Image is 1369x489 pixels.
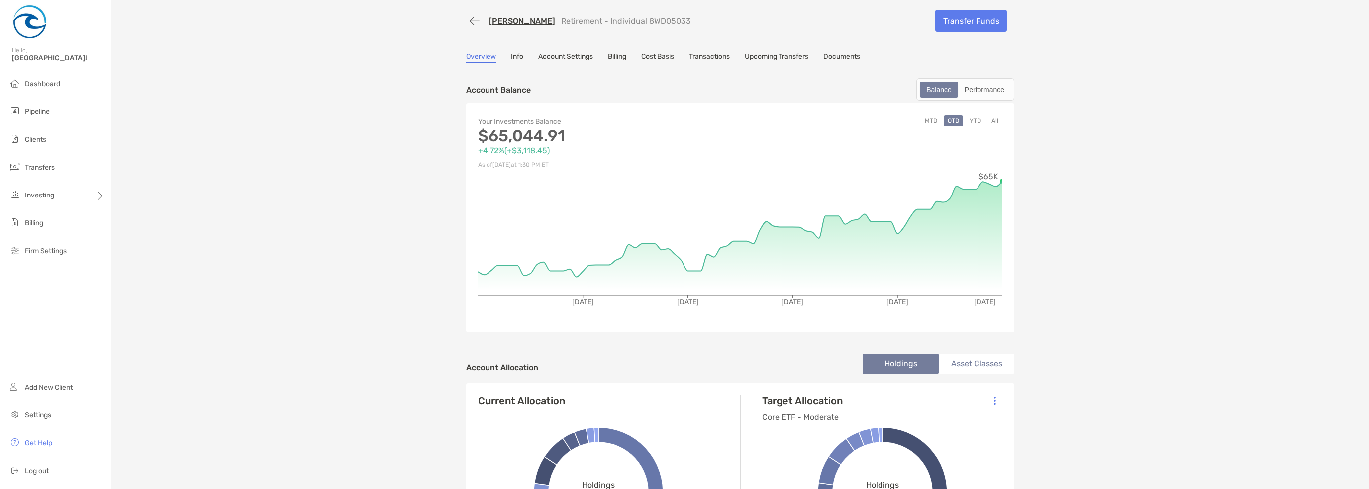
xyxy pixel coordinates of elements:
[641,52,674,63] a: Cost Basis
[12,4,48,40] img: Zoe Logo
[12,54,105,62] span: [GEOGRAPHIC_DATA]!
[959,83,1010,97] div: Performance
[25,383,73,391] span: Add New Client
[974,298,996,306] tspan: [DATE]
[762,395,843,407] h4: Target Allocation
[25,80,60,88] span: Dashboard
[978,172,998,181] tspan: $65K
[466,52,496,63] a: Overview
[25,163,55,172] span: Transfers
[762,411,843,423] p: Core ETF - Moderate
[9,381,21,392] img: add_new_client icon
[9,133,21,145] img: clients icon
[886,298,908,306] tspan: [DATE]
[478,395,565,407] h4: Current Allocation
[944,115,963,126] button: QTD
[987,115,1002,126] button: All
[745,52,808,63] a: Upcoming Transfers
[994,396,996,405] img: Icon List Menu
[863,354,939,374] li: Holdings
[921,83,957,97] div: Balance
[489,16,555,26] a: [PERSON_NAME]
[9,161,21,173] img: transfers icon
[25,247,67,255] span: Firm Settings
[25,439,52,447] span: Get Help
[478,159,740,171] p: As of [DATE] at 1:30 PM ET
[478,115,740,128] p: Your Investments Balance
[9,408,21,420] img: settings icon
[466,363,538,372] h4: Account Allocation
[966,115,985,126] button: YTD
[823,52,860,63] a: Documents
[939,354,1014,374] li: Asset Classes
[25,219,43,227] span: Billing
[466,84,531,96] p: Account Balance
[9,105,21,117] img: pipeline icon
[511,52,523,63] a: Info
[782,298,803,306] tspan: [DATE]
[608,52,626,63] a: Billing
[935,10,1007,32] a: Transfer Funds
[689,52,730,63] a: Transactions
[25,411,51,419] span: Settings
[9,216,21,228] img: billing icon
[25,191,54,199] span: Investing
[478,130,740,142] p: $65,044.91
[25,135,46,144] span: Clients
[9,77,21,89] img: dashboard icon
[478,144,740,157] p: +4.72% ( +$3,118.45 )
[25,107,50,116] span: Pipeline
[9,189,21,200] img: investing icon
[9,244,21,256] img: firm-settings icon
[916,78,1014,101] div: segmented control
[677,298,699,306] tspan: [DATE]
[538,52,593,63] a: Account Settings
[572,298,594,306] tspan: [DATE]
[9,436,21,448] img: get-help icon
[9,464,21,476] img: logout icon
[561,16,691,26] p: Retirement - Individual 8WD05033
[25,467,49,475] span: Log out
[921,115,941,126] button: MTD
